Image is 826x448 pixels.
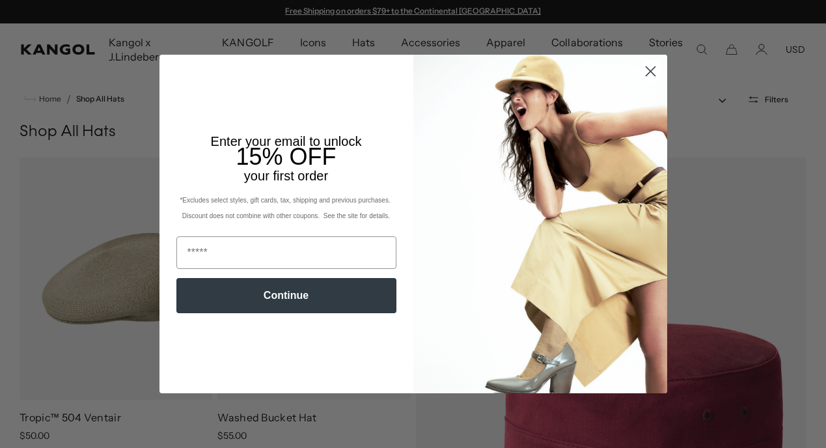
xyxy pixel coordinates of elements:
span: *Excludes select styles, gift cards, tax, shipping and previous purchases. Discount does not comb... [180,197,392,219]
img: 93be19ad-e773-4382-80b9-c9d740c9197f.jpeg [413,55,667,393]
button: Continue [176,278,396,313]
span: your first order [244,169,328,183]
button: Close dialog [639,60,662,83]
span: 15% OFF [236,143,336,170]
span: Enter your email to unlock [211,134,362,148]
input: Email [176,236,396,269]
